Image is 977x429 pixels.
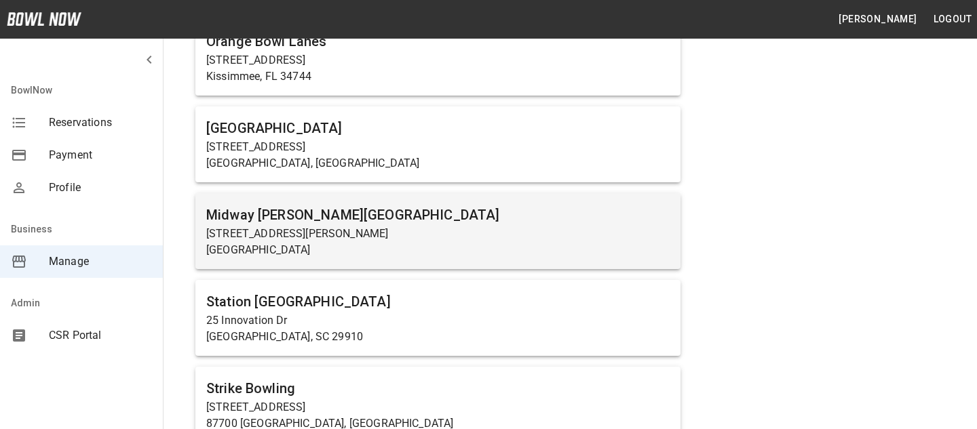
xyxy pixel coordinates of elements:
[49,147,152,163] span: Payment
[206,30,670,52] h6: Orange Bowl Lanes
[833,7,922,32] button: [PERSON_NAME]
[206,377,670,399] h6: Strike Bowling
[928,7,977,32] button: Logout
[206,155,670,171] p: [GEOGRAPHIC_DATA], [GEOGRAPHIC_DATA]
[206,68,670,85] p: Kissimmee, FL 34744
[49,180,152,196] span: Profile
[206,204,670,226] h6: Midway [PERSON_NAME][GEOGRAPHIC_DATA]
[7,12,81,26] img: logo
[206,329,670,345] p: [GEOGRAPHIC_DATA], SC 29910
[206,117,670,139] h6: [GEOGRAPHIC_DATA]
[206,226,670,242] p: [STREET_ADDRESS][PERSON_NAME]
[49,253,152,270] span: Manage
[49,327,152,344] span: CSR Portal
[49,115,152,131] span: Reservations
[206,399,670,415] p: [STREET_ADDRESS]
[206,312,670,329] p: 25 Innovation Dr
[206,52,670,68] p: [STREET_ADDRESS]
[206,139,670,155] p: [STREET_ADDRESS]
[206,291,670,312] h6: Station [GEOGRAPHIC_DATA]
[206,242,670,258] p: [GEOGRAPHIC_DATA]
